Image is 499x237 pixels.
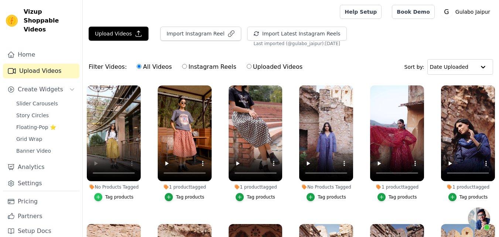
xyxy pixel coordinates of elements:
[229,184,283,190] div: 1 product tagged
[16,135,42,143] span: Grid Wrap
[444,8,449,16] text: G
[247,27,347,41] button: Import Latest Instagram Reels
[12,146,79,156] a: Banner Video
[254,41,340,47] span: Last imported (@ gulabo_jaipur ): [DATE]
[12,110,79,121] a: Story Circles
[16,100,58,107] span: Slider Carousels
[3,194,79,209] a: Pricing
[459,194,488,200] div: Tag products
[18,85,63,94] span: Create Widgets
[441,184,495,190] div: 1 product tagged
[158,184,212,190] div: 1 product tagged
[236,193,275,201] button: Tag products
[448,193,488,201] button: Tag products
[160,27,241,41] button: Import Instagram Reel
[392,5,434,19] a: Book Demo
[3,47,79,62] a: Home
[3,82,79,97] button: Create Widgets
[12,134,79,144] a: Grid Wrap
[24,7,76,34] span: Vizup Shoppable Videos
[246,62,303,72] label: Uploaded Videos
[3,160,79,175] a: Analytics
[389,194,417,200] div: Tag products
[377,193,417,201] button: Tag products
[468,207,490,230] div: Open chat
[12,98,79,109] a: Slider Carousels
[3,64,79,78] a: Upload Videos
[307,193,346,201] button: Tag products
[16,147,51,155] span: Banner Video
[247,194,275,200] div: Tag products
[404,59,493,75] div: Sort by:
[12,122,79,132] a: Floating-Pop ⭐
[6,15,18,27] img: Vizup
[247,64,252,69] input: Uploaded Videos
[89,58,307,75] div: Filter Videos:
[16,112,49,119] span: Story Circles
[182,64,187,69] input: Instagram Reels
[182,62,236,72] label: Instagram Reels
[370,184,424,190] div: 1 product tagged
[441,5,493,18] button: G Gulabo Jaipur
[3,209,79,224] a: Partners
[16,123,56,131] span: Floating-Pop ⭐
[176,194,204,200] div: Tag products
[318,194,346,200] div: Tag products
[94,193,134,201] button: Tag products
[137,64,141,69] input: All Videos
[299,184,353,190] div: No Products Tagged
[452,5,493,18] p: Gulabo Jaipur
[340,5,382,19] a: Help Setup
[87,184,141,190] div: No Products Tagged
[136,62,172,72] label: All Videos
[3,176,79,191] a: Settings
[89,27,148,41] button: Upload Videos
[165,193,204,201] button: Tag products
[105,194,134,200] div: Tag products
